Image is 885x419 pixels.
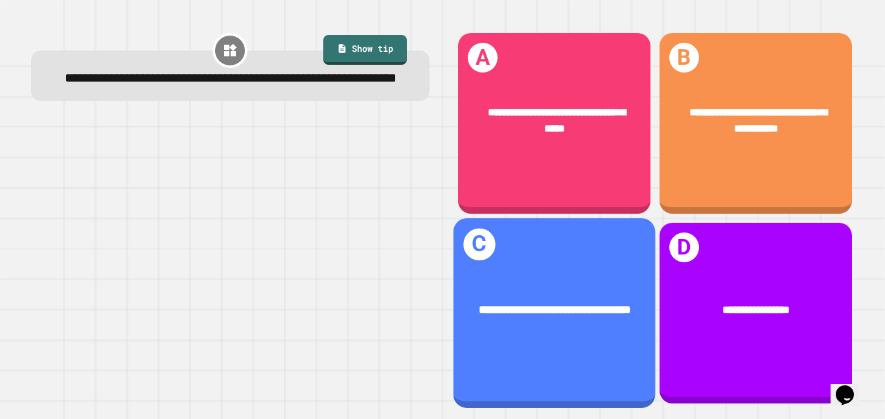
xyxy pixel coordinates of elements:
[468,43,498,73] h1: A
[323,35,406,65] a: Show tip
[669,232,700,263] h1: D
[463,229,495,260] h1: C
[831,367,872,406] iframe: chat widget
[669,43,700,73] h1: B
